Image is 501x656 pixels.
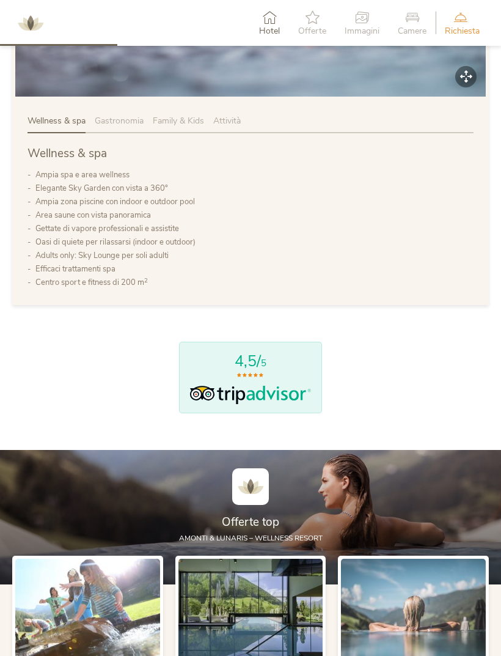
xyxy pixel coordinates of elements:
li: Ampia zona piscine con indoor e outdoor pool [35,195,474,208]
span: Offerte top [222,514,279,530]
span: Family & Kids [153,115,204,127]
li: Area saune con vista panoramica [35,208,474,222]
li: Elegante Sky Garden con vista a 360° [35,182,474,195]
span: Immagini [345,27,379,35]
a: 4,5/5Tripadvisor [179,342,321,413]
span: Attività [213,115,241,127]
span: 5 [261,357,266,369]
li: Adults only: Sky Lounge per soli adulti [35,249,474,262]
img: AMONTI & LUNARIS Wellnessresort [232,468,269,505]
li: Gettate di vapore professionali e assistite [35,222,474,235]
span: Camere [398,27,426,35]
span: AMONTI & LUNARIS – wellness resort [179,533,323,543]
a: AMONTI & LUNARIS Wellnessresort [12,18,49,27]
li: Efficaci trattamenti spa [35,262,474,276]
span: Richiesta [445,27,480,35]
img: Tripadvisor [188,386,312,404]
span: 4,5/ [235,351,261,372]
span: Hotel [259,27,280,35]
li: Ampia spa e area wellness [35,168,474,182]
li: Centro sport e fitness di 200 m [35,276,474,289]
span: Gastronomia [95,115,144,127]
span: Wellness & spa [27,115,86,127]
li: Oasi di quiete per rilassarsi (indoor e outdoor) [35,235,474,249]
span: Wellness & spa [27,146,107,161]
span: Offerte [298,27,326,35]
sup: 2 [144,276,148,284]
img: AMONTI & LUNARIS Wellnessresort [12,5,49,42]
